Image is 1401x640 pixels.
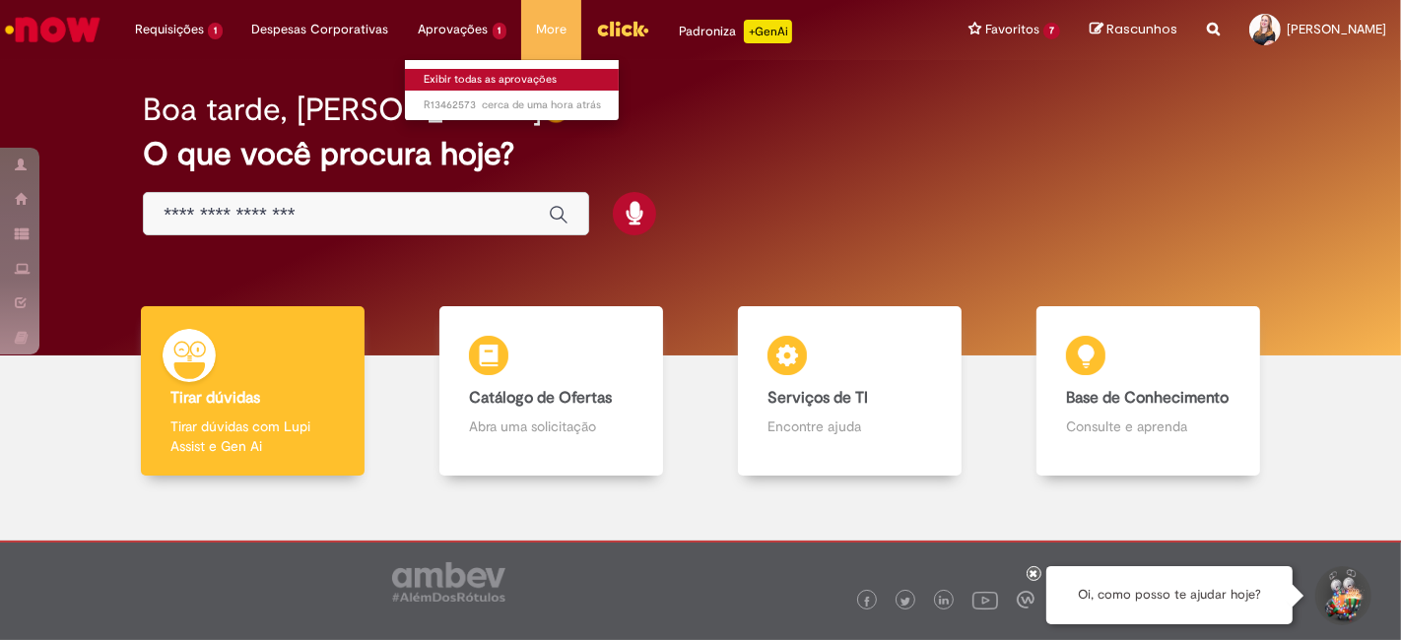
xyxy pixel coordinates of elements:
b: Tirar dúvidas [170,388,260,408]
span: [PERSON_NAME] [1287,21,1386,37]
a: Catálogo de Ofertas Abra uma solicitação [402,306,700,477]
h2: O que você procura hoje? [143,137,1258,171]
span: 7 [1043,23,1060,39]
a: Rascunhos [1090,21,1177,39]
img: click_logo_yellow_360x200.png [596,14,649,43]
img: logo_footer_facebook.png [862,597,872,607]
span: cerca de uma hora atrás [483,97,602,112]
img: ServiceNow [2,10,103,49]
span: Despesas Corporativas [252,20,389,39]
div: Oi, como posso te ajudar hoje? [1046,566,1293,624]
b: Catálogo de Ofertas [469,388,612,408]
b: Serviços de TI [767,388,868,408]
a: Base de Conhecimento Consulte e aprenda [999,306,1298,477]
span: Favoritos [985,20,1039,39]
ul: Aprovações [404,59,621,121]
p: Tirar dúvidas com Lupi Assist e Gen Ai [170,416,336,456]
img: logo_footer_ambev_rotulo_gray.png [392,562,505,602]
button: Iniciar Conversa de Suporte [1312,566,1371,625]
h2: Boa tarde, [PERSON_NAME] [143,93,542,127]
img: logo_footer_youtube.png [972,587,998,612]
a: Serviços de TI Encontre ajuda [700,306,999,477]
p: +GenAi [744,20,792,43]
b: Base de Conhecimento [1066,388,1229,408]
p: Consulte e aprenda [1066,416,1232,436]
img: logo_footer_twitter.png [901,597,910,607]
span: 1 [493,23,507,39]
span: More [536,20,567,39]
p: Encontre ajuda [767,416,933,436]
span: R13462573 [425,97,602,113]
a: Tirar dúvidas Tirar dúvidas com Lupi Assist e Gen Ai [103,306,402,477]
span: 1 [208,23,223,39]
img: logo_footer_workplace.png [1017,591,1034,608]
span: Requisições [135,20,204,39]
p: Abra uma solicitação [469,416,634,436]
span: Rascunhos [1106,20,1177,38]
img: logo_footer_linkedin.png [939,596,949,608]
div: Padroniza [679,20,792,43]
span: Aprovações [419,20,489,39]
a: Exibir todas as aprovações [405,69,622,91]
a: Aberto R13462573 : [405,95,622,116]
